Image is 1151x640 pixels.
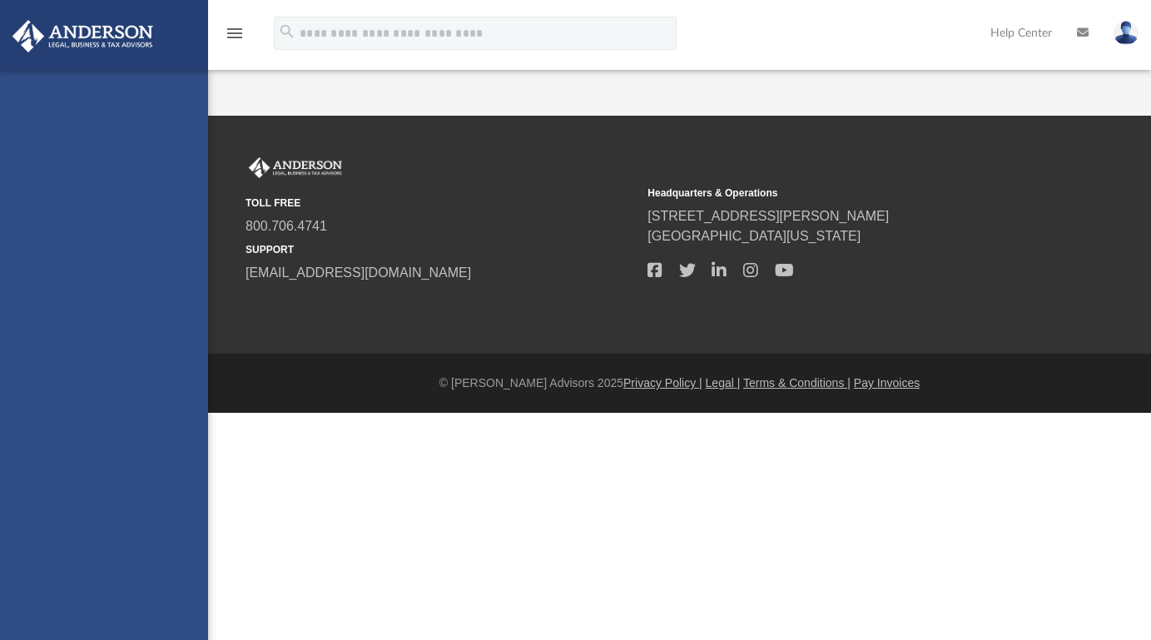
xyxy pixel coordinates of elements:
[278,22,296,41] i: search
[706,376,741,389] a: Legal |
[647,186,1038,201] small: Headquarters & Operations
[623,376,702,389] a: Privacy Policy |
[854,376,920,389] a: Pay Invoices
[246,242,636,257] small: SUPPORT
[647,229,861,243] a: [GEOGRAPHIC_DATA][US_STATE]
[225,23,245,43] i: menu
[7,20,158,52] img: Anderson Advisors Platinum Portal
[647,209,889,223] a: [STREET_ADDRESS][PERSON_NAME]
[246,157,345,179] img: Anderson Advisors Platinum Portal
[208,375,1151,392] div: © [PERSON_NAME] Advisors 2025
[225,32,245,43] a: menu
[246,196,636,211] small: TOLL FREE
[246,219,327,233] a: 800.706.4741
[1114,21,1139,45] img: User Pic
[246,265,471,280] a: [EMAIL_ADDRESS][DOMAIN_NAME]
[743,376,851,389] a: Terms & Conditions |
